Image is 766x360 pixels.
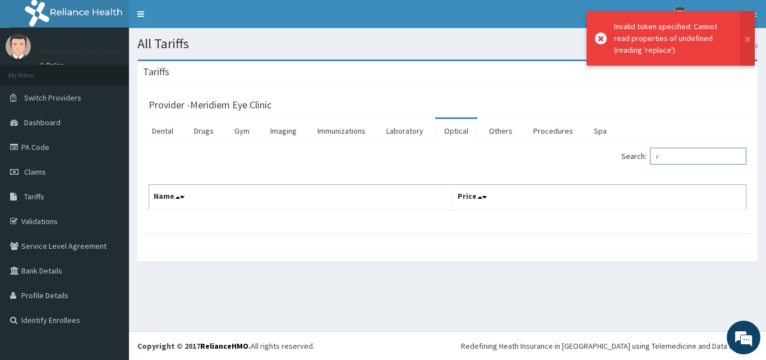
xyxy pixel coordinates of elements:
[524,119,582,143] a: Procedures
[461,340,758,352] div: Redefining Heath Insurance in [GEOGRAPHIC_DATA] using Telemedicine and Data Science!
[694,9,758,19] span: Meridiem Eye clinic
[143,67,169,77] h3: Tariffs
[377,119,432,143] a: Laboratory
[225,119,259,143] a: Gym
[614,21,730,56] div: Invalid token specified: Cannot read properties of undefined (reading 'replace')
[184,6,211,33] div: Minimize live chat window
[39,61,66,69] a: Online
[585,119,616,143] a: Spa
[58,63,188,78] div: Chat with us now
[650,148,746,165] input: Search:
[149,100,271,110] h3: Provider - Meridiem Eye Clinic
[24,117,61,127] span: Dashboard
[673,7,687,21] img: User Image
[39,45,122,56] p: Meridiem Eye clinic
[261,119,306,143] a: Imaging
[65,108,155,222] span: We're online!
[24,167,46,177] span: Claims
[21,56,45,84] img: d_794563401_company_1708531726252_794563401
[24,192,44,202] span: Tariffs
[6,240,214,280] textarea: Type your message and hit 'Enter'
[621,148,746,165] label: Search:
[185,119,223,143] a: Drugs
[129,331,766,360] footer: All rights reserved.
[24,93,81,103] span: Switch Providers
[137,37,758,51] h1: All Tariffs
[308,119,375,143] a: Immunizations
[137,341,251,351] strong: Copyright © 2017 .
[149,185,453,211] th: Name
[435,119,477,143] a: Optical
[143,119,182,143] a: Dental
[6,34,31,59] img: User Image
[200,341,248,351] a: RelianceHMO
[453,185,746,211] th: Price
[480,119,522,143] a: Others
